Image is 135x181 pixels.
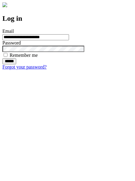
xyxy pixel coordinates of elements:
img: logo-4e3dc11c47720685a147b03b5a06dd966a58ff35d612b21f08c02c0306f2b779.png [2,2,7,7]
label: Remember me [10,53,38,58]
label: Email [2,29,14,34]
a: Forgot your password? [2,64,46,69]
label: Password [2,40,21,45]
h2: Log in [2,14,133,23]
